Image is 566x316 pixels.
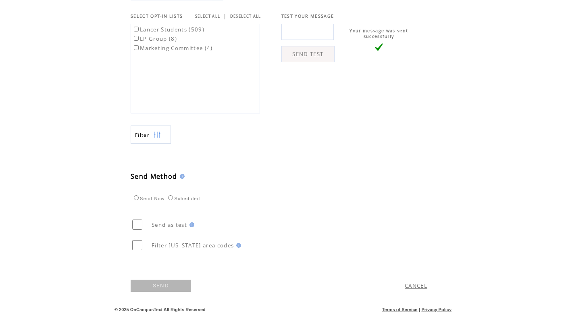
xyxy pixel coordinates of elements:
[281,13,334,19] span: TEST YOUR MESSAGE
[134,27,139,31] input: Lancer Students (509)
[135,132,150,138] span: Show filters
[134,36,139,41] input: LP Group (8)
[154,126,161,144] img: filters.png
[382,307,418,312] a: Terms of Service
[114,307,206,312] span: © 2025 OnCampusText All Rights Reserved
[281,46,335,62] a: SEND TEST
[375,43,383,51] img: vLarge.png
[166,196,200,201] label: Scheduled
[132,35,177,42] label: LP Group (8)
[168,195,173,200] input: Scheduled
[131,172,177,181] span: Send Method
[405,282,427,289] a: CANCEL
[131,126,171,144] a: Filter
[177,174,185,179] img: help.gif
[134,45,139,50] input: Marketing Committee (4)
[419,307,420,312] span: |
[234,243,241,248] img: help.gif
[132,26,204,33] label: Lancer Students (509)
[230,14,261,19] a: DESELECT ALL
[152,221,187,228] span: Send as test
[152,242,234,249] span: Filter [US_STATE] area codes
[131,280,191,292] a: SEND
[421,307,452,312] a: Privacy Policy
[223,13,227,20] span: |
[187,222,194,227] img: help.gif
[131,13,183,19] span: SELECT OPT-IN LISTS
[132,44,213,52] label: Marketing Committee (4)
[134,195,139,200] input: Send Now
[132,196,164,201] label: Send Now
[350,28,408,39] span: Your message was sent successfully
[195,14,220,19] a: SELECT ALL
